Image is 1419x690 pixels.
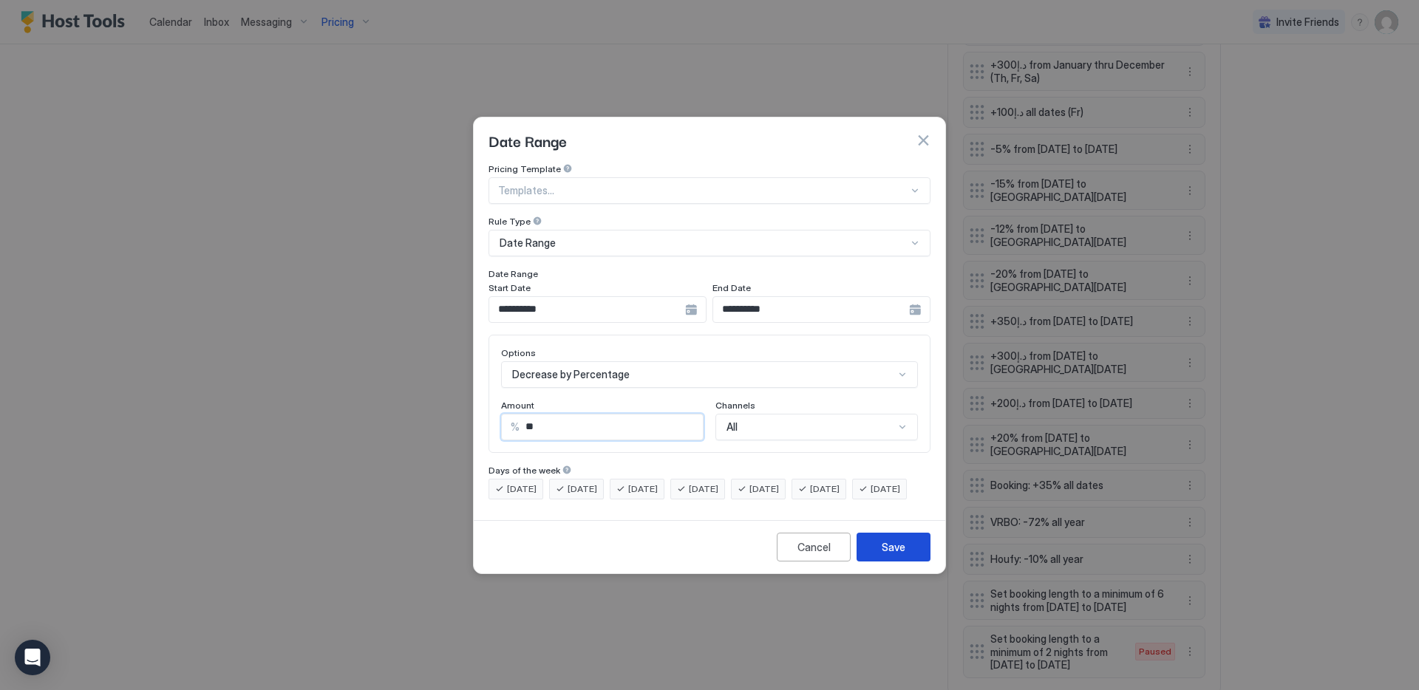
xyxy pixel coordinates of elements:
[512,368,630,381] span: Decrease by Percentage
[726,420,738,434] span: All
[712,282,751,293] span: End Date
[500,236,556,250] span: Date Range
[715,400,755,411] span: Channels
[777,533,851,561] button: Cancel
[857,533,930,561] button: Save
[507,482,537,496] span: [DATE]
[871,482,900,496] span: [DATE]
[489,163,561,174] span: Pricing Template
[489,216,531,227] span: Rule Type
[882,539,905,555] div: Save
[489,282,531,293] span: Start Date
[713,297,909,322] input: Input Field
[489,465,560,476] span: Days of the week
[689,482,718,496] span: [DATE]
[489,297,685,322] input: Input Field
[501,347,536,358] span: Options
[628,482,658,496] span: [DATE]
[489,129,567,151] span: Date Range
[15,640,50,675] div: Open Intercom Messenger
[568,482,597,496] span: [DATE]
[501,400,534,411] span: Amount
[520,414,703,440] input: Input Field
[489,268,538,279] span: Date Range
[511,420,520,434] span: %
[810,482,840,496] span: [DATE]
[797,539,831,555] div: Cancel
[749,482,779,496] span: [DATE]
